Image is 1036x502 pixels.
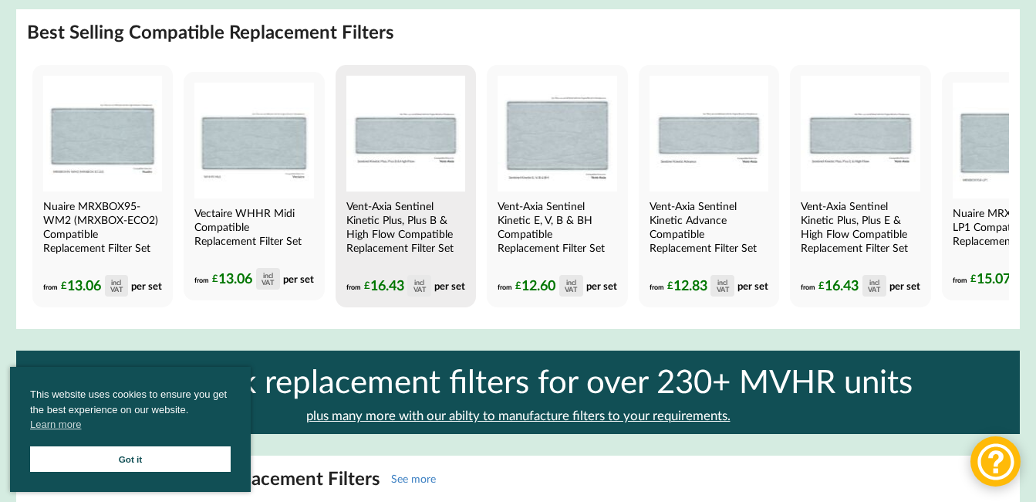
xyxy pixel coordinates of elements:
span: from [953,275,967,283]
h3: Find by Dimensions (Millimeters) [576,12,994,29]
span: per set [737,279,768,291]
a: Vent-Axia Sentinel Kinetic Plus E & High Flow Compatible MVHR Filter Replacement Set from MVHR.sh... [790,65,930,307]
h4: Vectaire WHHR Midi Compatible Replacement Filter Set [194,206,310,248]
img: Vent-Axia Sentinel Kinetic Plus E & High Flow Compatible MVHR Filter Replacement Set from MVHR.shop [801,76,920,192]
img: Vectaire WHHR Midi Compatible MVHR Filter Replacement Set from MVHR.shop [194,83,313,198]
h3: Find by Manufacturer and Model [12,12,429,29]
div: We stock replacement filters for over 230+ MVHR units [27,361,1009,400]
span: £ [212,270,218,287]
div: Select Manufacturer [23,49,121,60]
span: from [43,282,58,290]
div: incl [869,279,879,286]
button: Filter Missing? [776,120,879,148]
span: per set [889,279,920,291]
div: incl [111,279,121,286]
button: Filter Missing? [212,120,315,148]
div: cookieconsent [10,367,251,492]
div: VAT [110,286,123,293]
h4: Vent-Axia Sentinel Kinetic Advance Compatible Replacement Filter Set [650,199,765,255]
h2: Best Selling Compatible Replacement Filters [27,20,394,44]
span: from [194,275,209,283]
span: per set [283,272,314,284]
a: Nuaire MRXBOX95-WM2 Compatible MVHR Filter Replacement Set from MVHR.shop Nuaire MRXBOX95-WM2 (MR... [32,65,173,307]
div: 16.43 [818,275,886,297]
div: VAT [717,286,729,293]
div: 12.83 [667,275,734,297]
div: Select or Type Width [589,49,687,60]
a: Vent-Axia Sentinel Kinetic Advance Compatible MVHR Filter Replacement Set from MVHR.shop Vent-Axi... [639,65,779,307]
div: 13.06 [61,275,128,297]
a: plus many more with our abilty to manufacture filters to your requirements. [306,407,731,423]
div: VAT [868,286,880,293]
span: This website uses cookies to ensure you get the best experience on our website. [30,387,231,436]
div: VAT [262,279,274,286]
span: per set [434,279,465,291]
h4: Vent-Axia Sentinel Kinetic E, V, B & BH Compatible Replacement Filter Set [498,199,613,255]
div: 12.60 [515,275,582,297]
span: per set [131,279,162,291]
div: incl [414,279,424,286]
span: from [498,282,512,290]
div: OR [494,80,511,160]
img: Vent-Axia Sentinel Kinetic E, V, B & BH Compatible MVHR Filter Replacement Set from MVHR.shop [498,76,616,192]
a: Vent-Axia Sentinel Kinetic Plus, Plus B & High Flow Compatible MVHR Filter Replacement Set from M... [336,65,476,307]
img: Vent-Axia Sentinel Kinetic Plus, Plus B & High Flow Compatible MVHR Filter Replacement Set from M... [346,76,465,192]
img: Nuaire MRXBOX95-WM2 Compatible MVHR Filter Replacement Set from MVHR.shop [43,76,162,192]
a: Vent-Axia Sentinel Kinetic E, V, B & BH Compatible MVHR Filter Replacement Set from MVHR.shop Ven... [487,65,627,307]
span: from [801,282,815,290]
div: 16.43 [364,275,431,297]
div: incl [566,279,576,286]
span: £ [970,270,977,287]
span: £ [667,276,673,294]
h4: Vent-Axia Sentinel Kinetic Plus, Plus E & High Flow Compatible Replacement Filter Set [801,199,916,255]
a: cookies - Learn more [30,417,81,432]
span: from [346,282,361,290]
a: Vectaire WHHR Midi Compatible MVHR Filter Replacement Set from MVHR.shop Vectaire WHHR Midi Compa... [184,72,324,300]
img: Vent-Axia Sentinel Kinetic Advance Compatible MVHR Filter Replacement Set from MVHR.shop [650,76,768,192]
span: £ [515,276,521,294]
div: VAT [565,286,577,293]
a: See more [391,472,436,485]
span: £ [364,276,370,294]
h4: Vent-Axia Sentinel Kinetic Plus, Plus B & High Flow Compatible Replacement Filter Set [346,199,462,255]
a: Got it cookie [30,446,231,472]
div: VAT [413,286,426,293]
div: 13.06 [212,268,279,290]
div: incl [263,272,273,279]
div: incl [717,279,727,286]
span: from [650,282,664,290]
h4: Nuaire MRXBOX95-WM2 (MRXBOX-ECO2) Compatible Replacement Filter Set [43,199,159,255]
span: per set [586,279,617,291]
span: £ [818,276,825,294]
span: £ [61,276,67,294]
